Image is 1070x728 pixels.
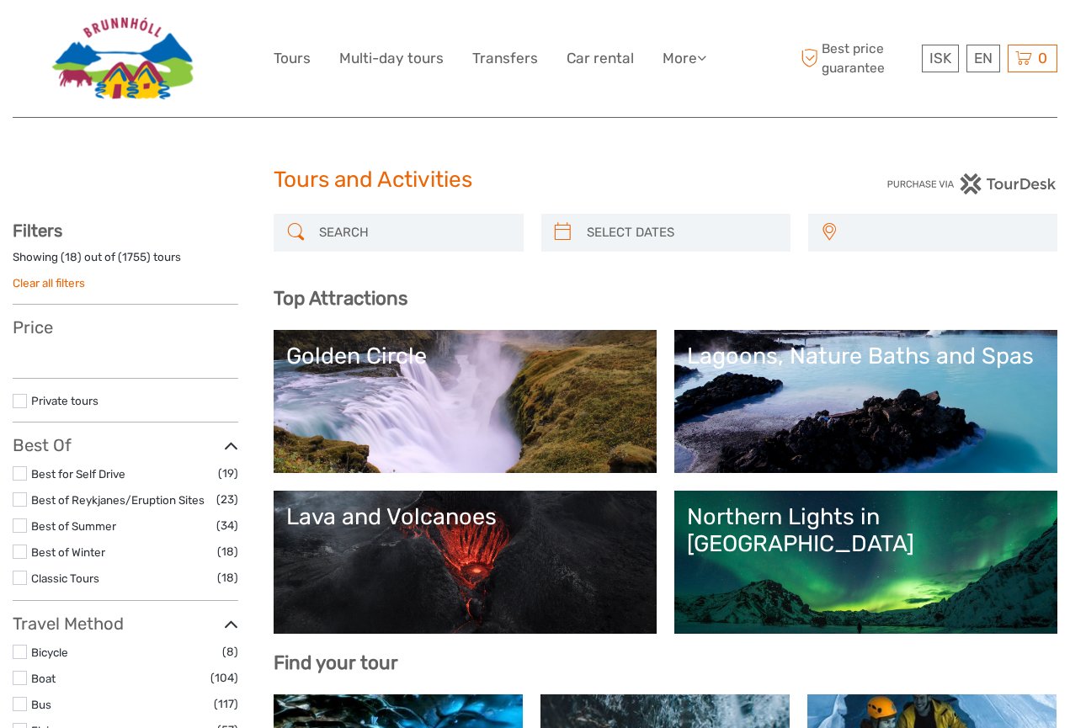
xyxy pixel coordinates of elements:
a: Bicycle [31,646,68,659]
a: Best for Self Drive [31,467,125,481]
span: (23) [216,490,238,509]
h1: Tours and Activities [274,167,796,194]
a: Multi-day tours [339,46,444,71]
b: Top Attractions [274,287,407,310]
span: (8) [222,642,238,662]
a: Private tours [31,394,98,407]
div: Showing ( ) out of ( ) tours [13,249,238,275]
input: SEARCH [312,218,514,247]
h3: Travel Method [13,614,238,634]
a: More [663,46,706,71]
strong: Filters [13,221,62,241]
a: Clear all filters [13,276,85,290]
span: (34) [216,516,238,535]
div: Lagoons, Nature Baths and Spas [687,343,1045,369]
div: Lava and Volcanoes [286,503,644,530]
span: 0 [1035,50,1050,66]
input: SELECT DATES [580,218,782,247]
a: Best of Winter [31,545,105,559]
h3: Price [13,317,238,337]
a: Best of Reykjanes/Eruption Sites [31,493,205,507]
b: Find your tour [274,651,398,674]
label: 1755 [122,249,146,265]
span: ISK [929,50,951,66]
a: Classic Tours [31,571,99,585]
h3: Best Of [13,435,238,455]
a: Best of Summer [31,519,116,533]
label: 18 [65,249,77,265]
img: PurchaseViaTourDesk.png [886,173,1057,194]
img: 842-d8486d28-25b1-4ae4-99a1-80b19c3c040c_logo_big.jpg [47,13,205,104]
span: (117) [214,694,238,714]
span: (18) [217,568,238,587]
a: Golden Circle [286,343,644,460]
a: Lagoons, Nature Baths and Spas [687,343,1045,460]
a: Lava and Volcanoes [286,503,644,621]
div: Northern Lights in [GEOGRAPHIC_DATA] [687,503,1045,558]
div: Golden Circle [286,343,644,369]
a: Car rental [567,46,634,71]
div: EN [966,45,1000,72]
span: (104) [210,668,238,688]
a: Tours [274,46,311,71]
span: (18) [217,542,238,561]
a: Northern Lights in [GEOGRAPHIC_DATA] [687,503,1045,621]
a: Boat [31,672,56,685]
a: Bus [31,698,51,711]
span: (19) [218,464,238,483]
span: Best price guarantee [796,40,918,77]
a: Transfers [472,46,538,71]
